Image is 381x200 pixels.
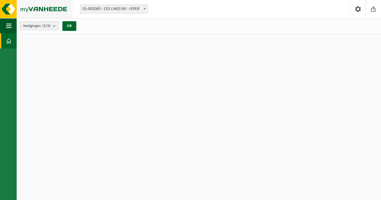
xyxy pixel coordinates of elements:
[80,5,148,14] span: 01-002065 - CID LINES NV - IEPER
[62,21,76,31] button: OK
[23,22,51,31] span: Vestigingen
[20,21,59,30] button: Vestigingen(3/3)
[42,24,51,28] count: (3/3)
[80,5,148,13] span: 01-002065 - CID LINES NV - IEPER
